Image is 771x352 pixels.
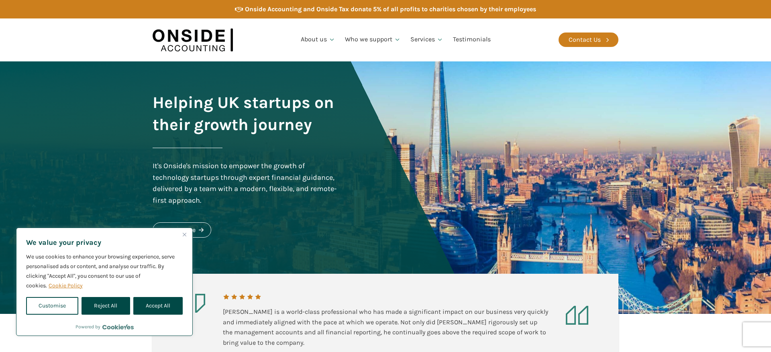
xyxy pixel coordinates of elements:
[245,4,536,14] div: Onside Accounting and Onside Tax donate 5% of all profits to charities chosen by their employees
[102,324,134,330] a: Visit CookieYes website
[153,92,339,136] h1: Helping UK startups on their growth journey
[179,230,189,239] button: Close
[26,252,183,291] p: We use cookies to enhance your browsing experience, serve personalised ads or content, and analys...
[133,297,183,315] button: Accept All
[559,33,618,47] a: Contact Us
[26,238,183,247] p: We value your privacy
[296,26,340,53] a: About us
[26,297,78,315] button: Customise
[153,160,339,206] div: It's Onside's mission to empower the growth of technology startups through expert financial guida...
[75,323,134,331] div: Powered by
[153,24,233,55] img: Onside Accounting
[163,225,196,235] div: Learn More
[569,35,601,45] div: Contact Us
[153,222,211,238] a: Learn More
[183,233,186,236] img: Close
[16,228,193,336] div: We value your privacy
[82,297,130,315] button: Reject All
[406,26,448,53] a: Services
[448,26,496,53] a: Testimonials
[48,282,83,289] a: Cookie Policy
[340,26,406,53] a: Who we support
